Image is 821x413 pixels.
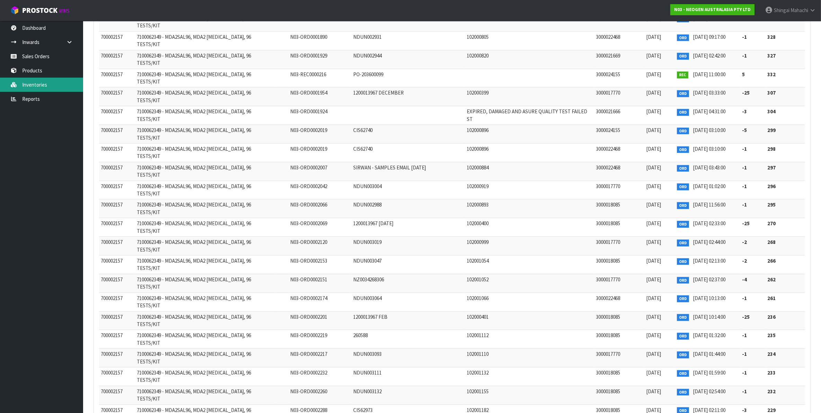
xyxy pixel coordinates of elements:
[674,7,751,12] strong: N03 - NEOGEN AUSTRALASIA PTY LTD
[101,369,123,376] span: 700002157
[137,257,251,271] span: 7100062349 - MDA2SAL96, MDA2 [MEDICAL_DATA], 96 TESTS/KIT
[677,34,689,41] span: ORD
[353,146,373,152] span: CIS62740
[767,183,776,190] strong: 296
[467,127,489,133] span: 102000896
[101,89,123,96] span: 700002157
[353,220,393,227] span: 1200013967 [DATE]
[742,276,747,283] strong: -4
[742,239,747,245] strong: -2
[677,389,689,396] span: ORD
[596,201,620,208] span: 3000018085
[767,71,776,78] strong: 332
[646,146,661,152] span: [DATE]
[596,314,620,320] span: 3000018085
[101,34,123,40] span: 700002157
[467,183,489,190] span: 102000919
[693,314,725,320] span: [DATE] 10:14:00
[467,314,489,320] span: 102000401
[290,108,327,115] span: N03-ORD0001924
[742,257,747,264] strong: -2
[137,71,251,85] span: 7100062349 - MDA2SAL96, MDA2 [MEDICAL_DATA], 96 TESTS/KIT
[742,108,747,115] strong: -3
[742,89,750,96] strong: -25
[596,369,620,376] span: 3000018085
[677,370,689,377] span: ORD
[137,388,251,402] span: 7100062349 - MDA2SAL96, MDA2 [MEDICAL_DATA], 96 TESTS/KIT
[353,239,382,245] span: NDUN003019
[101,351,123,357] span: 700002157
[742,71,745,78] strong: 5
[693,71,725,78] span: [DATE] 11:00:00
[742,201,747,208] strong: -1
[646,332,661,339] span: [DATE]
[742,146,747,152] strong: -1
[137,220,251,234] span: 7100062349 - MDA2SAL96, MDA2 [MEDICAL_DATA], 96 TESTS/KIT
[596,183,620,190] span: 3000017770
[101,276,123,283] span: 700002157
[693,127,725,133] span: [DATE] 03:10:00
[137,276,251,290] span: 7100062349 - MDA2SAL96, MDA2 [MEDICAL_DATA], 96 TESTS/KIT
[646,164,661,171] span: [DATE]
[693,108,725,115] span: [DATE] 04:31:00
[693,276,725,283] span: [DATE] 02:37:00
[646,257,661,264] span: [DATE]
[290,369,327,376] span: N03-ORD0002232
[467,276,489,283] span: 102001052
[353,201,382,208] span: NDUN002988
[767,314,776,320] strong: 236
[767,257,776,264] strong: 266
[646,369,661,376] span: [DATE]
[353,34,382,40] span: NDUN002931
[353,388,382,395] span: NDUN003132
[767,52,776,59] strong: 327
[742,369,747,376] strong: -1
[137,89,251,103] span: 7100062349 - MDA2SAL96, MDA2 [MEDICAL_DATA], 96 TESTS/KIT
[101,201,123,208] span: 700002157
[101,71,123,78] span: 700002157
[290,220,327,227] span: N03-ORD0002069
[353,332,368,339] span: 260588
[137,127,251,141] span: 7100062349 - MDA2SAL96, MDA2 [MEDICAL_DATA], 96 TESTS/KIT
[137,146,251,159] span: 7100062349 - MDA2SAL96, MDA2 [MEDICAL_DATA], 96 TESTS/KIT
[767,108,776,115] strong: 304
[646,295,661,301] span: [DATE]
[677,165,689,172] span: ORD
[101,332,123,339] span: 700002157
[137,369,251,383] span: 7100062349 - MDA2SAL96, MDA2 [MEDICAL_DATA], 96 TESTS/KIT
[137,15,251,29] span: 7100062349 - MDA2SAL96, MDA2 [MEDICAL_DATA], 96 TESTS/KIT
[596,239,620,245] span: 3000017770
[290,351,327,357] span: N03-ORD0002217
[742,183,747,190] strong: -1
[693,183,725,190] span: [DATE] 01:02:00
[596,108,620,115] span: 3000021666
[791,7,808,14] span: Mahachi
[137,351,251,364] span: 7100062349 - MDA2SAL96, MDA2 [MEDICAL_DATA], 96 TESTS/KIT
[677,71,689,78] span: REC
[467,295,489,301] span: 102001066
[596,295,620,301] span: 3000022468
[742,220,750,227] strong: -25
[677,239,689,246] span: ORD
[693,351,725,357] span: [DATE] 01:44:00
[101,220,123,227] span: 700002157
[467,89,489,96] span: 102000399
[596,52,620,59] span: 3000021669
[353,52,382,59] span: NDUN002944
[693,220,725,227] span: [DATE] 02:33:00
[693,295,725,301] span: [DATE] 10:13:00
[677,333,689,340] span: ORD
[693,239,725,245] span: [DATE] 02:44:00
[767,295,776,301] strong: 261
[290,71,326,78] span: N03-REC0000216
[596,127,620,133] span: 3000024155
[10,6,19,15] img: cube-alt.png
[137,34,251,47] span: 7100062349 - MDA2SAL96, MDA2 [MEDICAL_DATA], 96 TESTS/KIT
[137,108,251,122] span: 7100062349 - MDA2SAL96, MDA2 [MEDICAL_DATA], 96 TESTS/KIT
[101,314,123,320] span: 700002157
[693,164,725,171] span: [DATE] 03:43:00
[353,183,382,190] span: NDUN003004
[677,295,689,302] span: ORD
[353,295,382,301] span: NDUN003064
[596,220,620,227] span: 3000018085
